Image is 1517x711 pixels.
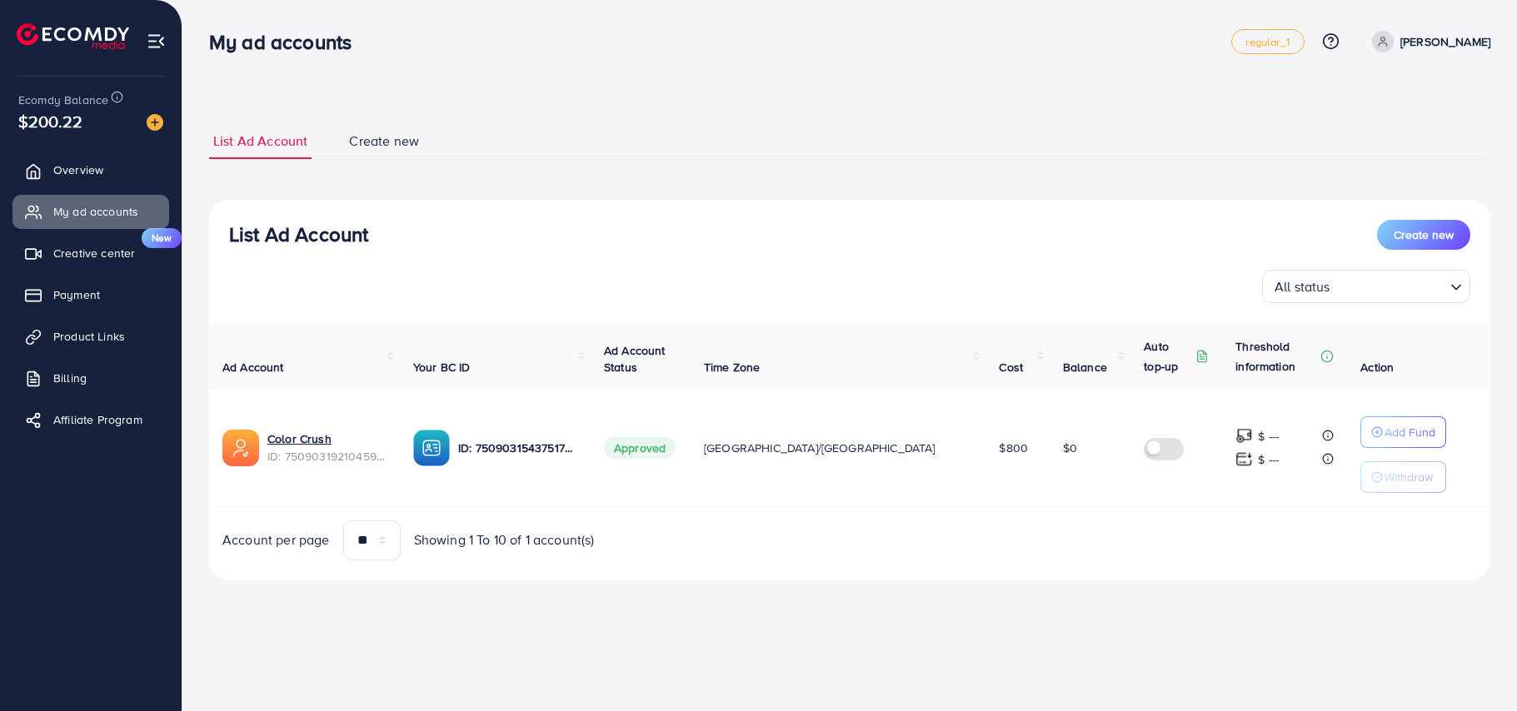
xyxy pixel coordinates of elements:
a: regular_1 [1231,29,1304,54]
button: Add Fund [1360,416,1446,448]
p: [PERSON_NAME] [1400,32,1490,52]
span: ID: 7509031921045962753 [267,448,387,465]
p: $ --- [1258,426,1279,446]
button: Create new [1377,220,1470,250]
span: Balance [1063,359,1107,375]
a: Product Links [12,320,169,353]
span: Ad Account [222,359,284,375]
span: regular_1 [1245,37,1290,47]
span: Create new [1394,226,1454,243]
span: Account per page [222,530,330,549]
span: Product Links [53,328,125,345]
img: logo [17,23,129,49]
span: New [142,228,182,248]
a: Payment [12,278,169,311]
span: Billing [53,370,87,386]
h3: My ad accounts [209,30,365,54]
a: Overview [12,153,169,186]
span: [GEOGRAPHIC_DATA]/[GEOGRAPHIC_DATA] [704,440,936,456]
a: Billing [12,361,169,395]
a: [PERSON_NAME] [1365,31,1490,52]
img: top-up amount [1235,450,1253,468]
span: Approved [604,437,676,459]
span: Creative center [53,245,135,261]
span: My ad accounts [53,203,138,220]
span: List Ad Account [213,132,307,151]
p: Threshold information [1235,336,1317,376]
span: $200.22 [18,109,82,133]
a: My ad accounts [12,195,169,228]
span: Create new [349,132,419,151]
span: Payment [53,286,100,303]
h3: List Ad Account [229,222,368,246]
img: ic-ads-acc.e4c84228.svg [222,430,259,466]
input: Search for option [1335,271,1444,299]
span: $800 [999,440,1028,456]
img: top-up amount [1235,427,1253,445]
div: <span class='underline'>Color Crush</span></br>7509031921045962753 [267,430,387,465]
p: ID: 7509031543751786504 [458,438,577,458]
span: $0 [1063,440,1077,456]
p: Withdraw [1385,467,1433,487]
span: Affiliate Program [53,411,142,428]
span: Action [1360,359,1394,375]
button: Withdraw [1360,461,1446,493]
span: Ecomdy Balance [18,92,108,108]
a: Color Crush [267,430,387,447]
span: All status [1271,275,1334,299]
img: ic-ba-acc.ded83a64.svg [413,430,450,466]
p: $ --- [1258,450,1279,470]
p: Auto top-up [1144,336,1192,376]
img: menu [147,32,166,51]
span: Overview [53,162,103,178]
a: Creative centerNew [12,236,169,270]
span: Showing 1 To 10 of 1 account(s) [414,530,595,549]
p: Add Fund [1385,422,1435,442]
span: Your BC ID [413,359,471,375]
div: Search for option [1262,270,1470,303]
span: Ad Account Status [604,342,666,375]
a: Affiliate Program [12,403,169,436]
span: Cost [999,359,1023,375]
span: Time Zone [704,359,760,375]
img: image [147,114,163,131]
